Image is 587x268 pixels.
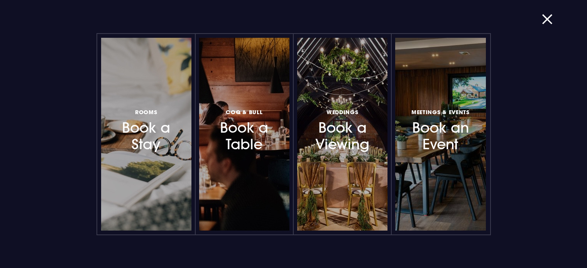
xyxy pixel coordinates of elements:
[113,107,180,153] h3: Book a Stay
[411,108,470,116] span: Meetings & Events
[101,38,191,231] a: RoomsBook a Stay
[135,108,157,116] span: Rooms
[297,38,387,231] a: WeddingsBook a Viewing
[211,107,278,153] h3: Book a Table
[199,38,289,231] a: Coq & BullBook a Table
[309,107,376,153] h3: Book a Viewing
[395,38,486,231] a: Meetings & EventsBook an Event
[226,108,262,116] span: Coq & Bull
[407,107,474,153] h3: Book an Event
[326,108,359,116] span: Weddings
